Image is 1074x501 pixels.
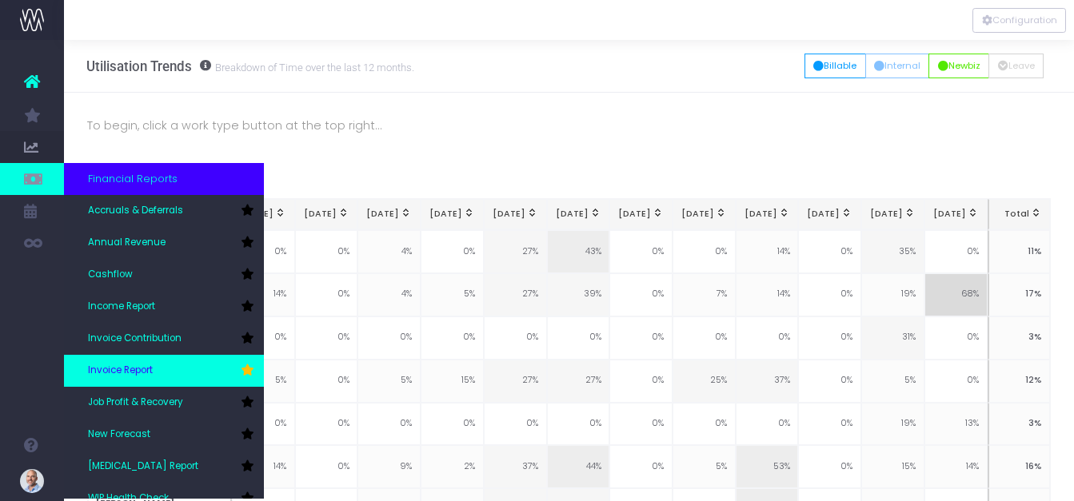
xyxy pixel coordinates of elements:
td: 0% [924,360,988,403]
td: 0% [295,316,358,360]
td: 0% [421,230,484,273]
a: Invoice Contribution [64,323,264,355]
button: Newbiz [928,54,989,78]
td: 0% [673,403,736,446]
td: 14% [736,230,799,273]
th: Sep 24: activate to sort column ascending [295,199,358,230]
td: 3% [988,403,1051,446]
td: 0% [547,316,610,360]
td: 0% [295,403,358,446]
td: 39% [547,273,610,316]
a: Annual Revenue [64,227,264,259]
td: 0% [924,230,988,273]
td: 0% [798,273,861,316]
div: Total [996,208,1041,221]
th: Jan 25: activate to sort column ascending [547,199,610,230]
img: images/default_profile_image.png [20,469,44,493]
span: Invoice Contribution [88,332,182,346]
td: 4% [357,273,421,316]
div: [DATE] [493,208,538,221]
td: 15% [421,360,484,403]
td: 0% [295,230,358,273]
td: 14% [736,273,799,316]
div: [DATE] [933,208,979,221]
td: 0% [736,316,799,360]
td: 0% [421,403,484,446]
div: [DATE] [807,208,852,221]
td: 35% [861,230,924,273]
th: Jun 25: activate to sort column ascending [861,199,924,230]
a: Cashflow [64,259,264,291]
td: 27% [484,273,547,316]
th: Feb 25: activate to sort column ascending [609,199,673,230]
td: 37% [484,445,547,488]
span: Annual Revenue [88,236,166,250]
span: New Forecast [88,427,150,442]
td: 27% [484,360,547,403]
td: 43% [547,230,610,273]
td: 0% [295,445,358,488]
td: 5% [357,360,421,403]
th: May 25: activate to sort column ascending [798,199,861,230]
td: 27% [547,360,610,403]
div: [DATE] [744,208,789,221]
div: [DATE] [870,208,916,221]
td: 0% [798,360,861,403]
td: 14% [924,445,988,488]
td: 0% [609,360,673,403]
div: [DATE] [681,208,727,221]
td: 0% [609,445,673,488]
th: Jul 25: activate to sort column ascending [924,199,988,230]
th: Apr 25: activate to sort column ascending [736,199,799,230]
td: 27% [484,230,547,273]
div: [DATE] [429,208,475,221]
td: 0% [357,316,421,360]
th: Oct 24: activate to sort column ascending [357,199,421,230]
td: 3% [988,316,1051,360]
td: 0% [924,316,988,360]
td: 13% [924,403,988,446]
span: Accruals & Deferrals [88,204,183,218]
td: 0% [295,360,358,403]
td: 0% [547,403,610,446]
td: 19% [861,273,924,316]
div: [DATE] [304,208,349,221]
span: Financial Reports [88,171,178,187]
td: 12% [988,360,1051,403]
p: To begin, click a work type button at the top right... [87,116,1052,135]
td: 53% [736,445,799,488]
td: 7% [673,273,736,316]
th: Total: activate to sort column ascending [988,199,1051,230]
td: 0% [357,403,421,446]
div: [DATE] [618,208,664,221]
span: [MEDICAL_DATA] Report [88,459,198,474]
td: 11% [988,230,1051,273]
td: 0% [798,445,861,488]
td: 0% [609,316,673,360]
td: 0% [609,273,673,316]
span: Job Profit & Recovery [88,396,183,410]
td: 5% [673,445,736,488]
td: 25% [673,360,736,403]
h3: Heatmap [87,167,1052,182]
td: 0% [421,316,484,360]
td: 0% [484,316,547,360]
div: Vertical button group [972,8,1066,33]
th: Nov 24: activate to sort column ascending [421,199,484,230]
th: Mar 25: activate to sort column ascending [673,199,736,230]
a: Income Report [64,291,264,323]
td: 44% [547,445,610,488]
td: 0% [609,230,673,273]
td: 19% [861,403,924,446]
td: 0% [673,316,736,360]
a: New Forecast [64,419,264,451]
td: 0% [609,403,673,446]
div: [DATE] [366,208,412,221]
span: Income Report [88,300,155,314]
td: 0% [484,403,547,446]
td: 0% [798,403,861,446]
a: Accruals & Deferrals [64,195,264,227]
td: 2% [421,445,484,488]
span: Cashflow [88,268,133,282]
div: [DATE] [555,208,601,221]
